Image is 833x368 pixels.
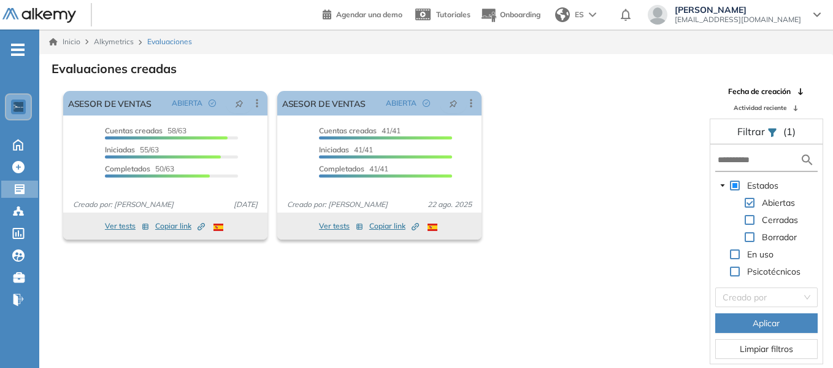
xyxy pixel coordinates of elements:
[715,313,818,333] button: Aplicar
[282,91,366,115] a: ASESOR DE VENTAS
[428,224,437,231] img: ESP
[319,145,373,154] span: 41/41
[762,214,798,225] span: Cerradas
[319,164,364,173] span: Completados
[740,342,793,356] span: Limpiar filtros
[226,93,253,113] button: pushpin
[319,126,401,135] span: 41/41
[762,232,797,243] span: Borrador
[575,9,584,20] span: ES
[105,219,149,233] button: Ver tests
[745,264,803,279] span: Psicotécnicos
[728,86,791,97] span: Fecha de creación
[715,339,818,359] button: Limpiar filtros
[147,36,192,47] span: Evaluaciones
[319,164,388,173] span: 41/41
[52,61,177,76] h3: Evaluaciones creadas
[589,12,596,17] img: arrow
[68,91,152,115] a: ASESOR DE VENTAS
[11,49,25,51] i: -
[155,221,205,232] span: Copiar link
[737,125,767,138] span: Filtrar
[734,103,786,112] span: Actividad reciente
[500,10,540,19] span: Onboarding
[720,182,726,189] span: caret-down
[105,145,135,154] span: Iniciadas
[436,10,470,19] span: Tutoriales
[319,126,377,135] span: Cuentas creadas
[759,195,797,210] span: Abiertas
[235,98,244,108] span: pushpin
[105,145,159,154] span: 55/63
[386,98,416,109] span: ABIERTA
[675,5,801,15] span: [PERSON_NAME]
[759,213,800,227] span: Cerradas
[172,98,202,109] span: ABIERTA
[229,199,263,210] span: [DATE]
[449,98,458,108] span: pushpin
[319,219,363,233] button: Ver tests
[747,180,778,191] span: Estados
[213,224,223,231] img: ESP
[105,126,186,135] span: 58/63
[49,36,80,47] a: Inicio
[745,178,781,193] span: Estados
[369,221,419,232] span: Copiar link
[155,219,205,233] button: Copiar link
[759,230,799,245] span: Borrador
[747,249,773,260] span: En uso
[105,164,174,173] span: 50/63
[209,100,216,107] span: check-circle
[13,102,23,112] img: https://assets.alkemy.org/workspaces/1802/d452bae4-97f6-47ab-b3bf-1c40240bc960.jpg
[423,199,477,210] span: 22 ago. 2025
[105,126,163,135] span: Cuentas creadas
[319,145,349,154] span: Iniciadas
[105,164,150,173] span: Completados
[282,199,393,210] span: Creado por: [PERSON_NAME]
[323,6,402,21] a: Agendar una demo
[555,7,570,22] img: world
[753,316,780,330] span: Aplicar
[94,37,134,46] span: Alkymetrics
[2,8,76,23] img: Logo
[440,93,467,113] button: pushpin
[68,199,178,210] span: Creado por: [PERSON_NAME]
[800,152,815,168] img: search icon
[745,247,776,262] span: En uso
[336,10,402,19] span: Agendar una demo
[423,100,430,107] span: check-circle
[783,124,796,139] span: (1)
[762,197,795,208] span: Abiertas
[747,266,800,277] span: Psicotécnicos
[480,2,540,28] button: Onboarding
[675,15,801,25] span: [EMAIL_ADDRESS][DOMAIN_NAME]
[369,219,419,233] button: Copiar link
